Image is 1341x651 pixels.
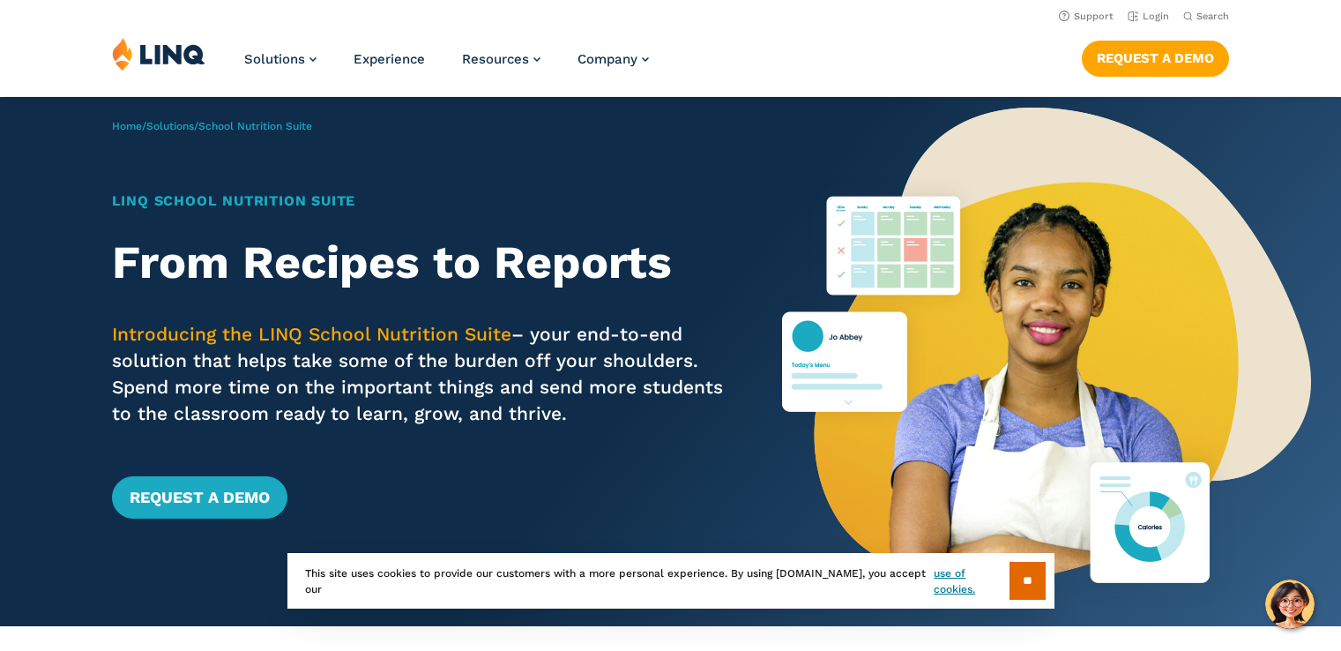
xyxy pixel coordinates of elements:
img: Nutrition Suite Launch [782,97,1311,626]
a: Experience [354,51,425,67]
h1: LINQ School Nutrition Suite [112,191,728,212]
a: use of cookies. [934,565,1009,597]
span: Solutions [244,51,305,67]
a: Login [1128,11,1169,22]
nav: Button Navigation [1082,37,1229,76]
img: LINQ | K‑12 Software [112,37,205,71]
a: Request a Demo [1082,41,1229,76]
a: Solutions [146,120,194,132]
button: Open Search Bar [1183,10,1229,23]
a: Request a Demo [112,476,287,519]
p: – your end-to-end solution that helps take some of the burden off your shoulders. Spend more time... [112,321,728,427]
span: Introducing the LINQ School Nutrition Suite [112,323,511,345]
a: Solutions [244,51,317,67]
h2: From Recipes to Reports [112,236,728,289]
a: Company [577,51,649,67]
div: This site uses cookies to provide our customers with a more personal experience. By using [DOMAIN... [287,553,1054,609]
span: Search [1196,11,1229,22]
a: Resources [462,51,540,67]
button: Hello, have a question? Let’s chat. [1265,580,1315,629]
span: Company [577,51,637,67]
span: School Nutrition Suite [198,120,312,132]
nav: Primary Navigation [244,37,649,95]
a: Home [112,120,142,132]
a: Support [1059,11,1114,22]
span: Resources [462,51,529,67]
span: / / [112,120,312,132]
